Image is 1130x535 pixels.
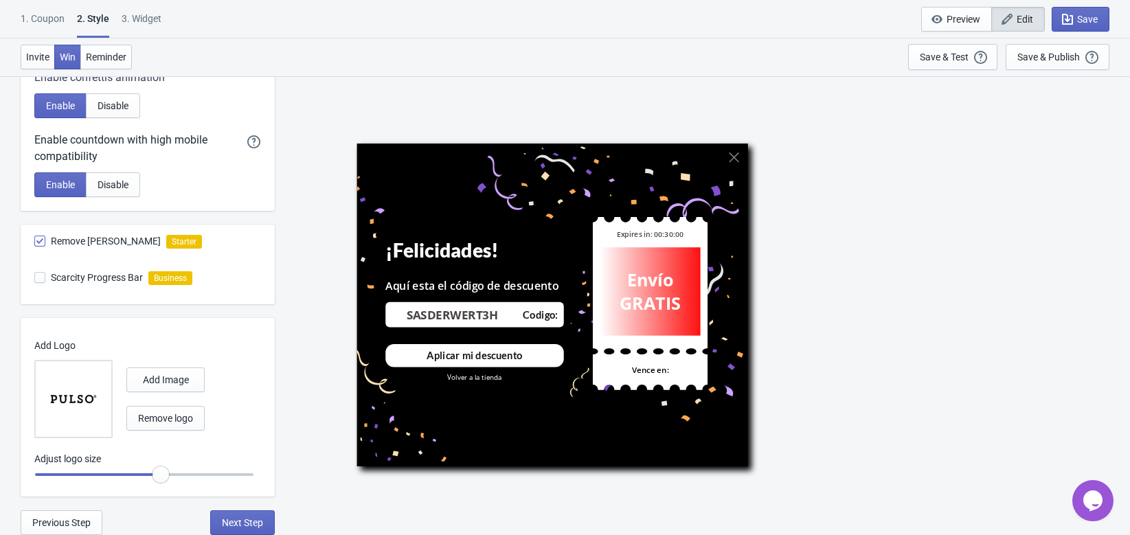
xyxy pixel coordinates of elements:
[210,510,275,535] button: Next Step
[80,45,132,69] button: Reminder
[86,172,140,197] button: Disable
[600,222,700,247] div: Expires in: 00:30:00
[34,172,87,197] button: Enable
[34,452,254,466] p: Adjust logo size
[77,12,109,38] div: 2 . Style
[122,12,161,36] div: 3. Widget
[1077,14,1098,25] span: Save
[126,367,205,392] button: Add Image
[98,100,128,111] span: Disable
[1072,480,1116,521] iframe: chat widget
[32,517,91,528] span: Previous Step
[143,374,189,385] span: Add Image
[54,45,81,69] button: Win
[385,279,563,294] div: Aquí esta el código de descuento
[523,304,558,326] div: Codigo:
[908,44,997,70] button: Save & Test
[148,271,192,285] i: Business
[222,517,263,528] span: Next Step
[34,69,165,86] span: Enable confettis animation
[46,100,75,111] span: Enable
[385,238,563,262] div: ¡Felicidades!
[427,348,523,362] div: Aplicar mi descuento
[60,52,76,62] span: Win
[51,234,161,248] span: Remove [PERSON_NAME]
[98,179,128,190] span: Disable
[86,52,126,62] span: Reminder
[51,271,143,284] span: Scarcity Progress Bar
[1017,14,1033,25] span: Edit
[1017,52,1080,62] div: Save & Publish
[602,269,698,315] div: Envío GRATIS
[21,510,102,535] button: Previous Step
[34,339,254,353] p: Add Logo
[1006,44,1109,70] button: Save & Publish
[921,7,992,32] button: Preview
[126,406,205,431] button: Remove logo
[34,132,247,165] div: Enable countdown with high mobile compatibility
[991,7,1045,32] button: Edit
[49,375,98,423] img: 1756251625197.png
[34,93,87,118] button: Enable
[947,14,980,25] span: Preview
[138,413,193,424] span: Remove logo
[600,355,700,385] div: Vence en:
[21,12,65,36] div: 1. Coupon
[385,372,563,383] div: Volver a la tienda
[21,45,55,69] button: Invite
[46,179,75,190] span: Enable
[166,235,202,249] i: Starter
[86,93,140,118] button: Disable
[26,52,49,62] span: Invite
[920,52,969,62] div: Save & Test
[1052,7,1109,32] button: Save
